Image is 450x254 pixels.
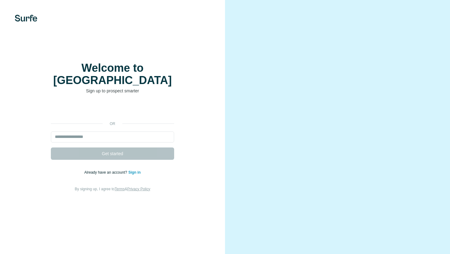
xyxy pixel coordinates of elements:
h1: Welcome to [GEOGRAPHIC_DATA] [51,62,174,87]
a: Sign in [128,170,141,175]
span: By signing up, I agree to & [75,187,150,191]
img: Surfe's logo [15,15,37,22]
p: or [103,121,122,127]
a: Terms [115,187,125,191]
a: Privacy Policy [127,187,150,191]
span: Already have an account? [84,170,129,175]
p: Sign up to prospect smarter [51,88,174,94]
